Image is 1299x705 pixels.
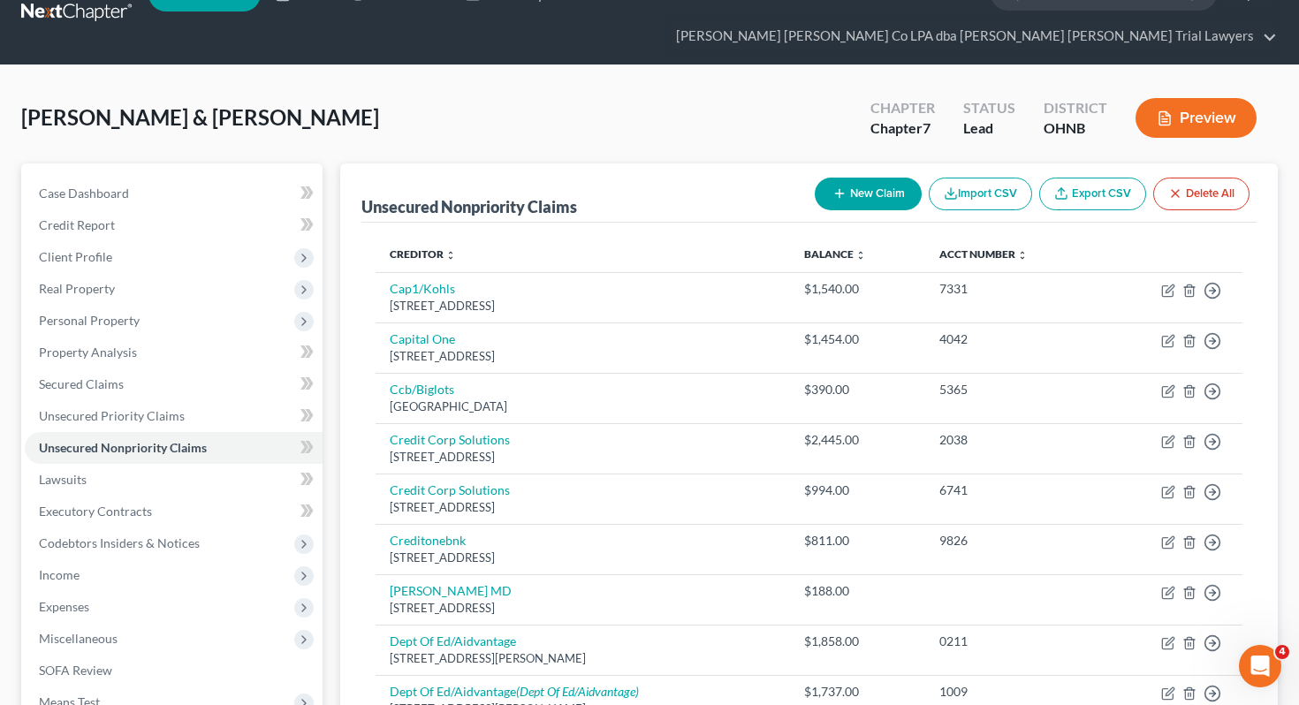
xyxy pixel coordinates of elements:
a: Capital One [390,331,455,346]
div: $2,445.00 [804,431,911,449]
a: Secured Claims [25,368,323,400]
div: 4042 [939,330,1085,348]
div: Status [963,98,1015,118]
div: 7331 [939,280,1085,298]
span: Miscellaneous [39,631,118,646]
span: Credit Report [39,217,115,232]
span: Codebtors Insiders & Notices [39,535,200,550]
a: Creditonebnk [390,533,466,548]
div: 9826 [939,532,1085,550]
a: Executory Contracts [25,496,323,527]
div: 0211 [939,633,1085,650]
div: [STREET_ADDRESS] [390,348,777,365]
span: Executory Contracts [39,504,152,519]
a: Unsecured Nonpriority Claims [25,432,323,464]
span: 7 [923,119,931,136]
div: 5365 [939,381,1085,398]
a: Acct Number unfold_more [939,247,1028,261]
a: Credit Corp Solutions [390,432,510,447]
div: [STREET_ADDRESS] [390,449,777,466]
div: 1009 [939,683,1085,701]
a: Ccb/Biglots [390,382,454,397]
span: Lawsuits [39,472,87,487]
button: Delete All [1153,178,1250,210]
button: Import CSV [929,178,1032,210]
a: Dept Of Ed/Aidvantage(Dept Of Ed/Aidvantage) [390,684,639,699]
div: [STREET_ADDRESS] [390,499,777,516]
div: 2038 [939,431,1085,449]
div: [GEOGRAPHIC_DATA] [390,398,777,415]
div: $188.00 [804,582,911,600]
iframe: Intercom live chat [1239,645,1281,687]
div: District [1044,98,1107,118]
span: SOFA Review [39,663,112,678]
span: Personal Property [39,313,140,328]
span: Real Property [39,281,115,296]
i: unfold_more [855,250,866,261]
div: [STREET_ADDRESS] [390,298,777,315]
a: Case Dashboard [25,178,323,209]
span: Property Analysis [39,345,137,360]
span: Expenses [39,599,89,614]
div: Lead [963,118,1015,139]
a: Cap1/Kohls [390,281,455,296]
span: [PERSON_NAME] & [PERSON_NAME] [21,104,379,130]
div: [STREET_ADDRESS][PERSON_NAME] [390,650,777,667]
a: [PERSON_NAME] MD [390,583,512,598]
div: [STREET_ADDRESS] [390,550,777,566]
div: $1,858.00 [804,633,911,650]
a: Credit Corp Solutions [390,482,510,497]
div: $1,540.00 [804,280,911,298]
div: $811.00 [804,532,911,550]
div: $994.00 [804,481,911,499]
div: Chapter [870,118,935,139]
a: Dept Of Ed/Aidvantage [390,633,516,648]
div: OHNB [1044,118,1107,139]
a: Balance unfold_more [804,247,866,261]
div: $1,737.00 [804,683,911,701]
div: 6741 [939,481,1085,499]
button: Preview [1136,98,1257,138]
a: Property Analysis [25,337,323,368]
div: Chapter [870,98,935,118]
span: 4 [1275,645,1289,659]
div: $1,454.00 [804,330,911,348]
a: Credit Report [25,209,323,241]
span: Secured Claims [39,376,124,391]
a: Creditor unfold_more [390,247,456,261]
a: Lawsuits [25,464,323,496]
div: Unsecured Nonpriority Claims [361,196,577,217]
span: Unsecured Nonpriority Claims [39,440,207,455]
i: unfold_more [445,250,456,261]
span: Case Dashboard [39,186,129,201]
div: [STREET_ADDRESS] [390,600,777,617]
button: New Claim [815,178,922,210]
span: Client Profile [39,249,112,264]
a: Unsecured Priority Claims [25,400,323,432]
i: unfold_more [1017,250,1028,261]
a: SOFA Review [25,655,323,686]
span: Income [39,567,80,582]
span: Unsecured Priority Claims [39,408,185,423]
i: (Dept Of Ed/Aidvantage) [516,684,639,699]
div: $390.00 [804,381,911,398]
a: Export CSV [1039,178,1146,210]
a: [PERSON_NAME] [PERSON_NAME] Co LPA dba [PERSON_NAME] [PERSON_NAME] Trial Lawyers [667,20,1277,52]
